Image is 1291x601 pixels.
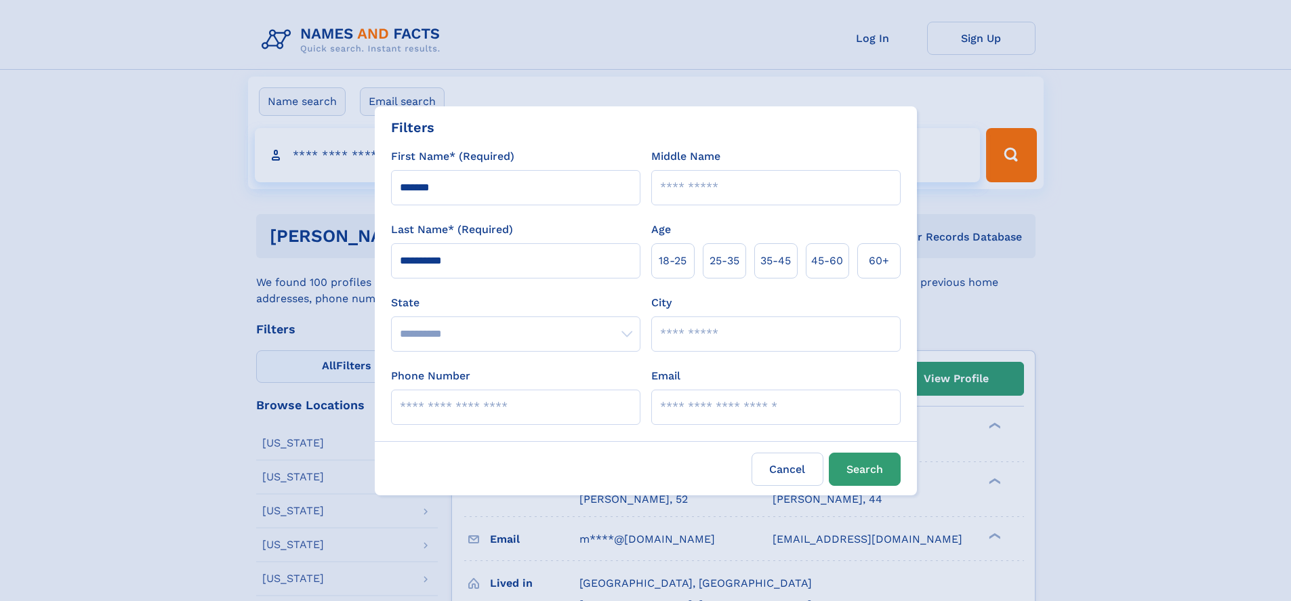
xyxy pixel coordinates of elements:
[710,253,739,269] span: 25‑35
[659,253,687,269] span: 18‑25
[811,253,843,269] span: 45‑60
[651,368,680,384] label: Email
[391,295,640,311] label: State
[760,253,791,269] span: 35‑45
[391,368,470,384] label: Phone Number
[651,148,720,165] label: Middle Name
[391,148,514,165] label: First Name* (Required)
[829,453,901,486] button: Search
[869,253,889,269] span: 60+
[651,222,671,238] label: Age
[752,453,823,486] label: Cancel
[651,295,672,311] label: City
[391,222,513,238] label: Last Name* (Required)
[391,117,434,138] div: Filters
